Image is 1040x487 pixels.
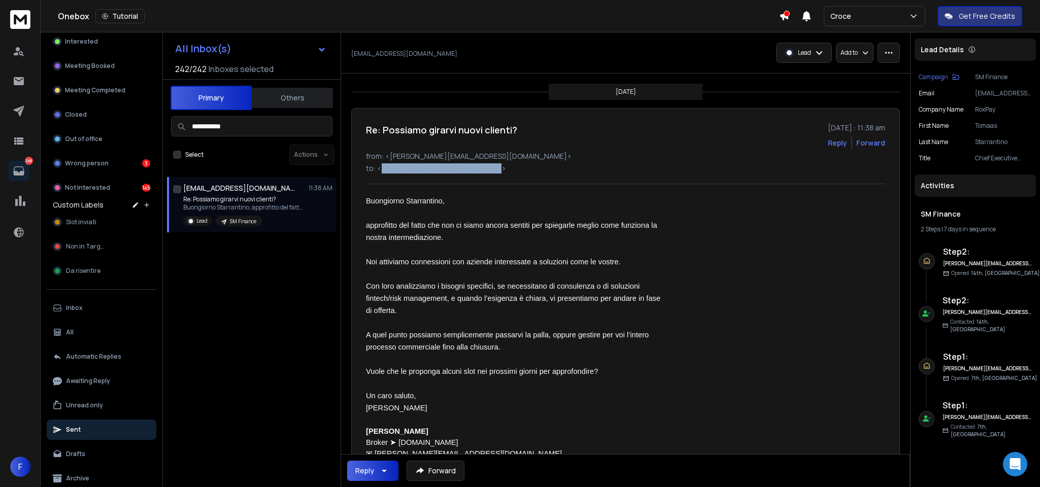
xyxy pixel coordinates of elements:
p: Get Free Credits [959,11,1015,21]
p: SM Finance [975,73,1032,81]
h6: Step 2 : [943,294,1040,306]
button: Reply [347,461,398,481]
button: Slot inviati [47,212,156,232]
span: 2 Steps [921,225,941,233]
p: Closed [65,111,87,119]
p: 148 [25,157,33,165]
p: Opened [951,374,1037,382]
p: Archive [66,474,89,482]
p: Company Name [919,106,963,114]
p: Chief Executive Officer [975,154,1032,162]
button: Not Interested145 [47,178,156,198]
span: Un caro saluto, [366,392,416,400]
h1: Re: Possiamo girarvi nuovi clienti? [366,123,517,137]
span: 7th, [GEOGRAPHIC_DATA] [951,423,1005,438]
h3: Inboxes selected [209,63,274,75]
span: [PERSON_NAME] [366,404,427,412]
p: Re: Possiamo girarvi nuovi clienti? [183,195,305,203]
p: Inbox [66,304,83,312]
span: Con loro analizziamo i bisogni specifici, se necessitano di consulenza o di soluzioni fintech/ris... [366,282,662,315]
button: Closed [47,105,156,125]
a: 148 [9,161,29,181]
button: Forward [407,461,464,481]
p: to: <[EMAIL_ADDRESS][DOMAIN_NAME]> [366,163,885,173]
p: Meeting Completed [65,86,125,94]
p: Opened [951,269,1039,277]
p: Campaign [919,73,948,81]
p: Contacted [950,318,1040,333]
button: Wrong person3 [47,153,156,173]
p: Awaiting Reply [66,377,110,385]
label: Select [185,151,204,159]
h6: [PERSON_NAME][EMAIL_ADDRESS][DOMAIN_NAME] [943,365,1032,372]
p: Out of office [65,135,103,143]
button: F [10,457,30,477]
p: Automatic Replies [66,353,121,361]
p: Add to [841,49,858,57]
div: Forward [856,138,885,148]
p: Croce [830,11,855,21]
span: Slot inviati [66,218,96,226]
span: 242 / 242 [175,63,207,75]
h6: [PERSON_NAME][EMAIL_ADDRESS][DOMAIN_NAME] [943,308,1031,316]
button: All Inbox(s) [167,39,334,59]
p: [EMAIL_ADDRESS][DOMAIN_NAME] [975,89,1032,97]
button: Sent [47,420,156,440]
span: 7th, [GEOGRAPHIC_DATA] [971,374,1037,381]
p: Buongiorno Starrantino, approfitto del fatto che [183,203,305,212]
button: Get Free Credits [937,6,1022,26]
button: Unread only [47,395,156,415]
button: Campaign [919,73,959,81]
p: All [66,328,74,336]
p: Lead [798,49,811,57]
h3: Custom Labels [53,200,104,210]
span: 7 days in sequence [944,225,996,233]
span: Da risentire [66,267,100,275]
button: Reply [828,138,847,148]
strong: [PERSON_NAME] [366,427,428,435]
p: 11:38 AM [309,184,332,192]
p: SM Finance [230,218,256,225]
p: Last Name [919,138,948,146]
p: from: <[PERSON_NAME][EMAIL_ADDRESS][DOMAIN_NAME]> [366,151,885,161]
p: Lead [196,217,208,225]
h6: [PERSON_NAME][EMAIL_ADDRESS][DOMAIN_NAME] [943,413,1031,421]
p: First Name [919,122,949,130]
button: Drafts [47,444,156,464]
span: approfitto del fatto che non ci siamo ancora sentiti per spiegarle meglio come funziona la nostra... [366,221,659,241]
p: Contacted [951,423,1040,438]
p: Drafts [66,450,85,458]
h6: [PERSON_NAME][EMAIL_ADDRESS][DOMAIN_NAME] [943,260,1032,267]
span: Vuole che le proponga alcuni slot nei prossimi giorni per approfondire? [366,367,598,375]
span: Noi attiviamo connessioni con aziende interessate a soluzioni come le vostre. [366,258,621,266]
p: Meeting Booked [65,62,115,70]
div: | [921,225,1030,233]
button: Automatic Replies [47,346,156,367]
div: Open Intercom Messenger [1003,452,1027,476]
div: Reply [355,466,374,476]
button: Inbox [47,298,156,318]
p: Tomaas [975,122,1032,130]
button: Primary [171,86,252,110]
button: Interested [47,31,156,52]
div: 145 [142,184,150,192]
button: Out of office [47,129,156,149]
button: Tutorial [95,9,145,23]
button: Awaiting Reply [47,371,156,391]
span: Buongiorno Starrantino, [366,197,445,205]
button: Others [252,87,333,109]
button: Meeting Booked [47,56,156,76]
p: Unread only [66,401,103,409]
span: 14th, [GEOGRAPHIC_DATA] [950,318,1005,333]
p: Starrantino [975,138,1032,146]
div: Onebox [58,9,779,23]
p: title [919,154,930,162]
p: Email [919,89,934,97]
h6: Step 1 : [943,351,1037,363]
p: Wrong person [65,159,109,167]
p: RoxPay [975,106,1032,114]
h6: Step 2 : [943,246,1039,258]
p: [DATE] [616,88,636,96]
